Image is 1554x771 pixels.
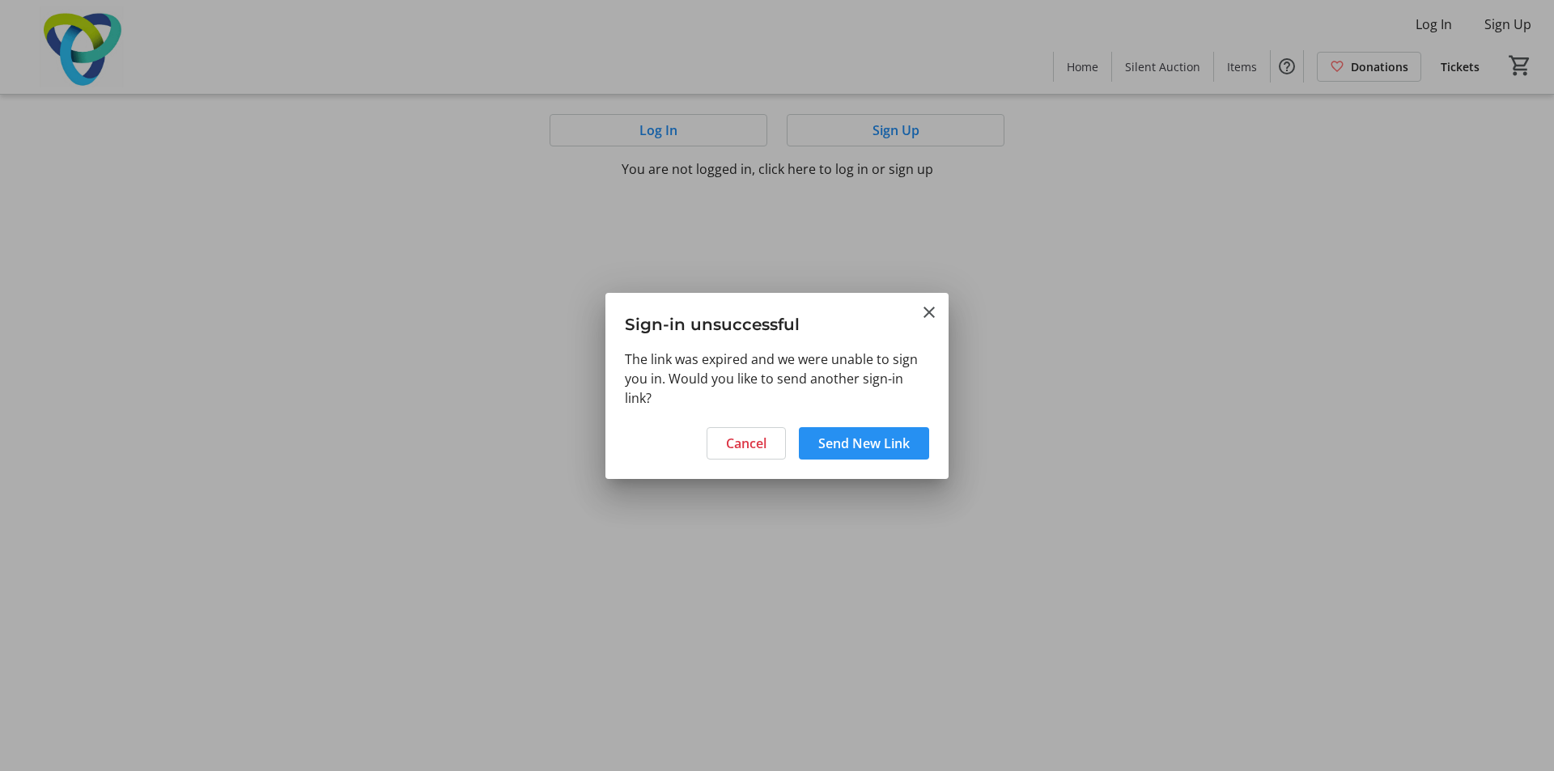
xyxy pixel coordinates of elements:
div: The link was expired and we were unable to sign you in. Would you like to send another sign-in link? [605,349,949,417]
h3: Sign-in unsuccessful [605,293,949,349]
span: Send New Link [818,434,910,453]
span: Cancel [726,434,766,453]
button: Send New Link [799,427,929,460]
button: Close [919,303,939,322]
button: Cancel [707,427,786,460]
